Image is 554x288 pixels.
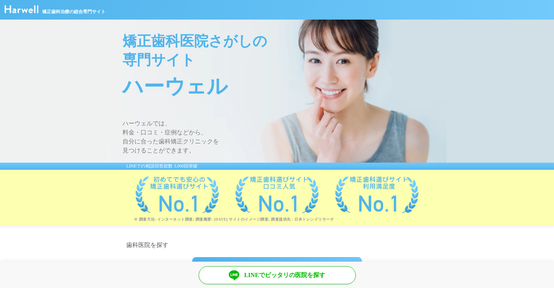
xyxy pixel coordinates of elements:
[122,128,447,137] span: 料金・口コミ・症例などから、
[192,257,362,278] div: 都道府県を選ぶ
[122,146,447,155] span: 見つけることができます。
[42,8,106,15] span: 矯正歯科治療の総合専門サイト
[126,241,428,250] h2: 歯科医院を探す
[122,119,447,128] span: ハーウェルでは、
[122,69,447,104] span: ハーウェル
[5,5,38,13] img: ハーウェル
[122,50,447,69] span: 専門サイト
[5,8,38,14] a: ハーウェル
[134,217,447,222] p: ※ 調査方法: インターネット調査; 調査概要: [DATE] サイトのイメージ調査; 調査提供先 : 日本トレンドリサーチ
[122,32,447,50] span: 矯正歯科医院さがしの
[199,266,356,284] a: LINEでピッタリの医院を探す
[107,163,447,170] div: LINEでの相談回答総数 3,000回突破
[122,137,447,146] span: 自分に合った歯科矯正クリニックを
